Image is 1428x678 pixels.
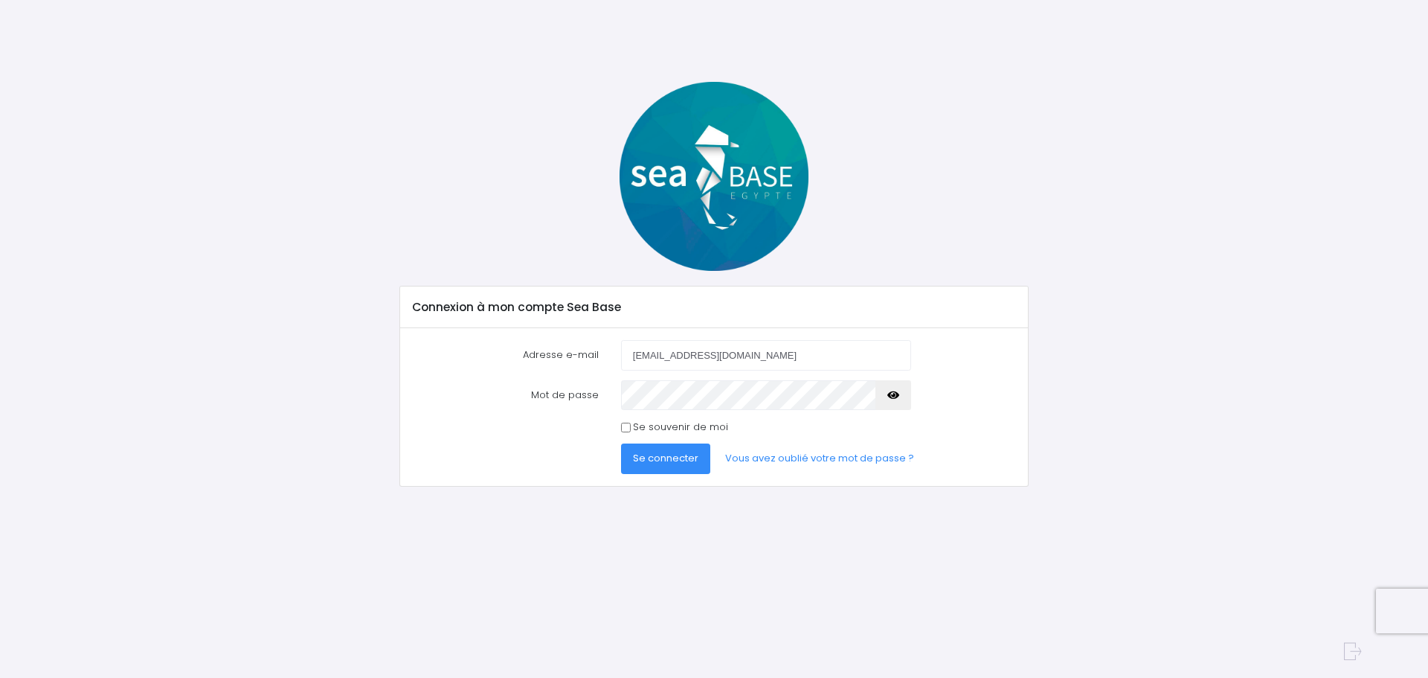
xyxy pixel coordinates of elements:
[400,287,1027,328] div: Connexion à mon compte Sea Base
[713,444,926,473] a: Vous avez oublié votre mot de passe ?
[402,380,610,410] label: Mot de passe
[402,340,610,370] label: Adresse e-mail
[633,420,728,435] label: Se souvenir de moi
[633,451,698,465] span: Se connecter
[621,444,710,473] button: Se connecter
